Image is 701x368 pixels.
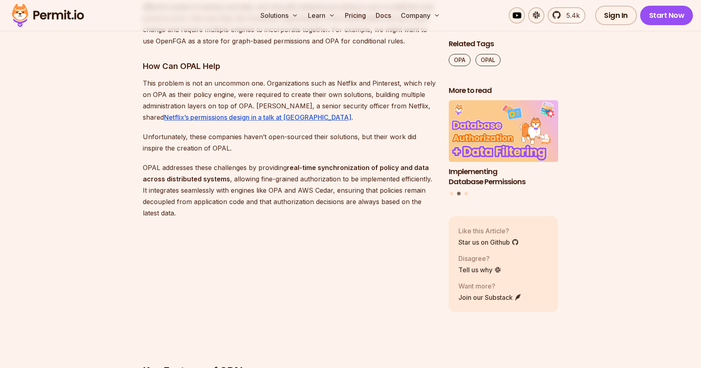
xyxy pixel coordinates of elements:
a: Pricing [342,7,369,24]
button: Go to slide 3 [464,192,468,196]
a: OPAL [475,54,501,66]
button: Solutions [257,7,301,24]
a: OPA [449,54,471,66]
button: Learn [305,7,338,24]
h3: How Can OPAL Help [143,60,436,73]
button: Go to slide 2 [457,192,461,196]
iframe: https://www.youtube.com/embed/R6tUNpRpdnY?si=ZTWjmawlRWRzU0lA [143,227,370,355]
img: Permit logo [8,2,88,29]
a: Join our Substack [458,293,522,302]
img: Implementing Database Permissions [449,101,558,162]
a: Docs [372,7,394,24]
li: 2 of 3 [449,101,558,187]
a: Star us on Github [458,237,519,247]
button: Company [398,7,443,24]
a: 5.4k [548,7,585,24]
a: Sign In [595,6,637,25]
h3: Implementing Database Permissions [449,167,558,187]
p: OPAL addresses these challenges by providing , allowing fine-grained authorization to be implemen... [143,162,436,219]
a: Start Now [640,6,693,25]
p: Like this Article? [458,226,519,236]
p: Disagree? [458,254,501,263]
strong: real-time synchronization of policy and data across distributed systems [143,164,429,183]
span: 5.4k [561,11,580,20]
a: Tell us why [458,265,501,275]
a: Implementing Database PermissionsImplementing Database Permissions [449,101,558,187]
p: Want more? [458,281,522,291]
h2: More to read [449,86,558,96]
a: Netflix’s permissions design in a talk at [GEOGRAPHIC_DATA] [164,113,351,121]
div: Posts [449,101,558,197]
p: This problem is not an uncommon one. Organizations such as Netflix and Pinterest, which rely on O... [143,77,436,123]
p: Unfortunately, these companies haven’t open-sourced their solutions, but their work did inspire t... [143,131,436,154]
button: Go to slide 1 [450,192,453,196]
h2: Related Tags [449,39,558,49]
